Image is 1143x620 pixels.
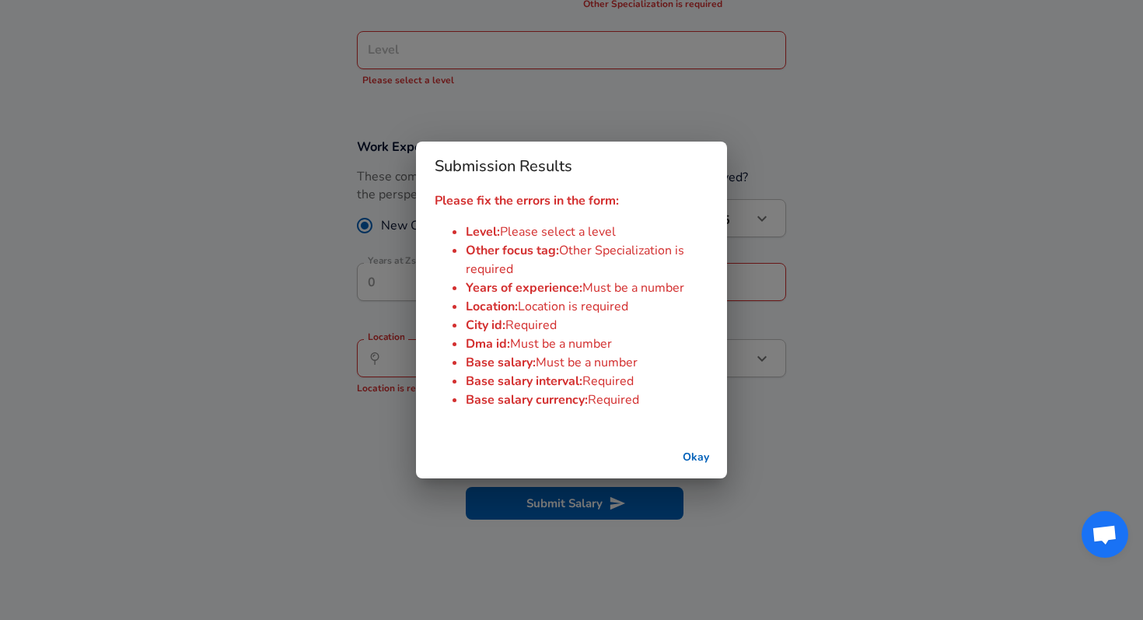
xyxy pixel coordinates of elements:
[1082,511,1128,558] div: Open chat
[466,373,582,390] span: Base salary interval :
[510,335,612,352] span: Must be a number
[505,317,557,334] span: Required
[588,391,639,408] span: Required
[500,223,616,240] span: Please select a level
[518,298,628,315] span: Location is required
[466,279,582,296] span: Years of experience :
[466,223,500,240] span: Level :
[582,373,634,390] span: Required
[671,443,721,472] button: successful-submission-button
[466,317,505,334] span: City id :
[466,391,588,408] span: Base salary currency :
[435,192,619,209] strong: Please fix the errors in the form:
[466,242,559,259] span: Other focus tag :
[466,335,510,352] span: Dma id :
[416,142,727,191] h2: Submission Results
[582,279,684,296] span: Must be a number
[536,354,638,371] span: Must be a number
[466,298,518,315] span: Location :
[466,354,536,371] span: Base salary :
[466,242,684,278] span: Other Specialization is required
